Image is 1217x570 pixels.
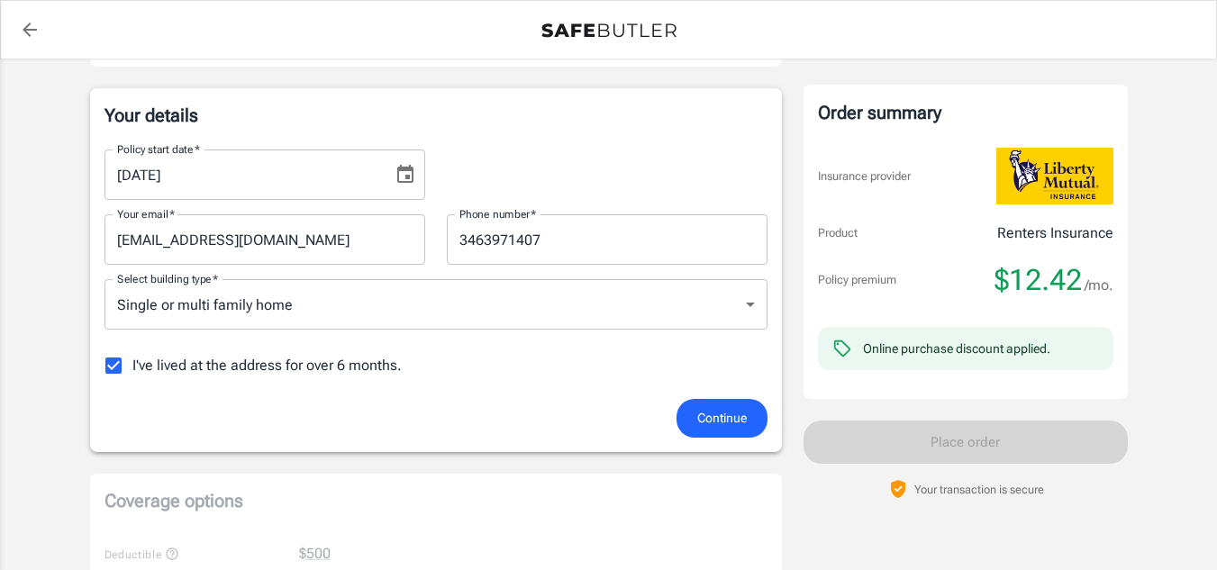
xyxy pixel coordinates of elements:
span: $12.42 [994,262,1082,298]
div: Order summary [818,99,1113,126]
input: MM/DD/YYYY [104,149,380,200]
div: Single or multi family home [104,279,767,330]
img: Back to quotes [541,23,677,38]
label: Your email [117,206,175,222]
img: Liberty Mutual [996,148,1113,204]
span: Continue [697,407,747,430]
label: Phone number [459,206,536,222]
input: Enter email [104,214,425,265]
span: /mo. [1085,273,1113,298]
input: Enter number [447,214,767,265]
p: Insurance provider [818,167,911,185]
button: Continue [677,399,767,438]
p: Your details [104,103,767,128]
p: Product [818,224,858,242]
p: Renters Insurance [997,222,1113,244]
p: Your transaction is secure [914,481,1044,498]
label: Select building type [117,271,218,286]
label: Policy start date [117,141,200,157]
div: Online purchase discount applied. [863,339,1050,357]
span: I've lived at the address for over 6 months. [132,355,402,376]
button: Choose date, selected date is Aug 15, 2025 [387,157,423,193]
a: back to quotes [12,12,48,48]
p: Policy premium [818,271,896,289]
